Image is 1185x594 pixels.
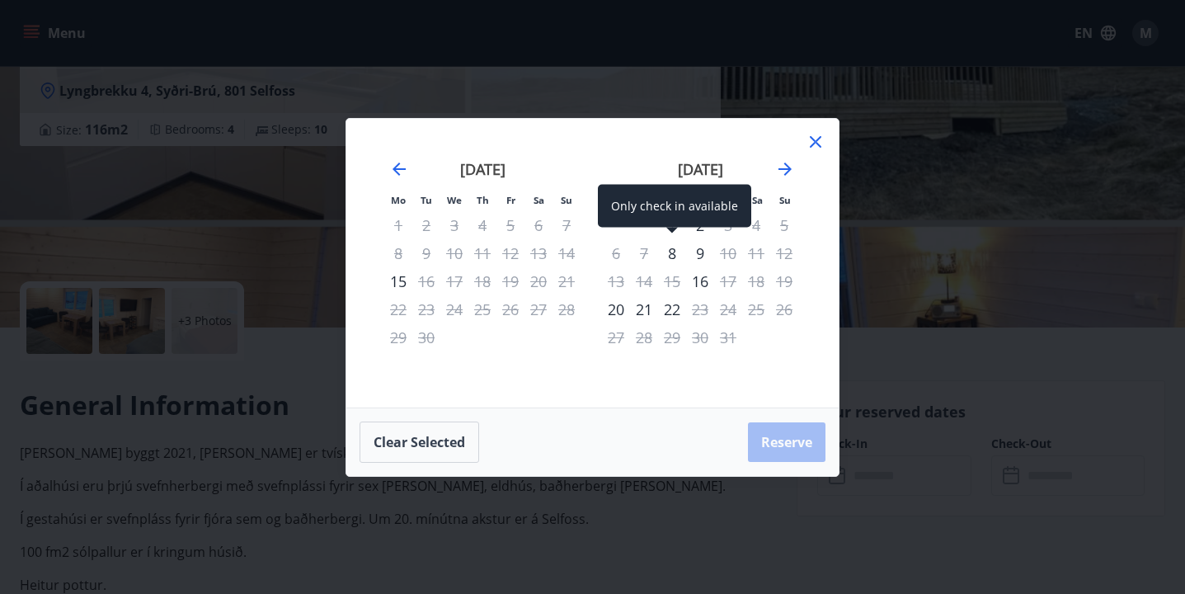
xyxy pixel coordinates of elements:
td: Choose Thursday, October 16, 2025 as your check-in date. It’s available. [686,267,714,295]
td: Not available. Monday, October 27, 2025 [602,323,630,351]
small: Mo [391,194,406,206]
div: Move forward to switch to the next month. [775,159,795,179]
div: Only check out available [714,239,742,267]
div: 9 [686,239,714,267]
td: Not available. Tuesday, September 23, 2025 [412,295,440,323]
small: Th [477,194,489,206]
td: Not available. Tuesday, September 16, 2025 [412,267,440,295]
div: Only check out available [686,295,714,323]
td: Not available. Tuesday, September 2, 2025 [412,211,440,239]
td: Not available. Saturday, October 4, 2025 [742,211,770,239]
td: Not available. Sunday, October 5, 2025 [770,211,798,239]
td: Not available. Sunday, September 28, 2025 [553,295,581,323]
td: Not available. Friday, October 17, 2025 [714,267,742,295]
small: Sa [752,194,763,206]
td: Choose Wednesday, October 8, 2025 as your check-in date. It’s available. [658,239,686,267]
td: Not available. Friday, September 5, 2025 [496,211,524,239]
td: Not available. Wednesday, October 15, 2025 [658,267,686,295]
td: Choose Thursday, October 9, 2025 as your check-in date. It’s available. [686,239,714,267]
td: Not available. Tuesday, October 7, 2025 [630,239,658,267]
div: 21 [630,295,658,323]
small: Su [561,194,572,206]
td: Not available. Saturday, September 6, 2025 [524,211,553,239]
div: Only check in available [598,185,751,228]
small: Fr [506,194,515,206]
td: Not available. Sunday, September 14, 2025 [553,239,581,267]
small: We [447,194,462,206]
td: Not available. Friday, September 26, 2025 [496,295,524,323]
div: 22 [658,295,686,323]
td: Not available. Sunday, October 12, 2025 [770,239,798,267]
div: Move backward to switch to the previous month. [389,159,409,179]
div: Only check in available [602,295,630,323]
td: Not available. Thursday, September 4, 2025 [468,211,496,239]
td: Not available. Saturday, October 18, 2025 [742,267,770,295]
small: Su [779,194,791,206]
td: Not available. Tuesday, October 28, 2025 [630,323,658,351]
td: Not available. Wednesday, September 24, 2025 [440,295,468,323]
td: Not available. Monday, September 29, 2025 [384,323,412,351]
td: Not available. Monday, September 8, 2025 [384,239,412,267]
td: Not available. Thursday, September 11, 2025 [468,239,496,267]
div: Only check out available [412,267,440,295]
td: Not available. Saturday, October 11, 2025 [742,239,770,267]
td: Choose Monday, September 15, 2025 as your check-in date. It’s available. [384,267,412,295]
td: Not available. Friday, October 10, 2025 [714,239,742,267]
td: Not available. Thursday, September 18, 2025 [468,267,496,295]
td: Not available. Sunday, October 19, 2025 [770,267,798,295]
td: Not available. Monday, October 13, 2025 [602,267,630,295]
div: Only check in available [384,267,412,295]
td: Not available. Tuesday, September 9, 2025 [412,239,440,267]
div: Only check in available [686,267,714,295]
td: Not available. Saturday, September 27, 2025 [524,295,553,323]
td: Not available. Friday, October 31, 2025 [714,323,742,351]
td: Not available. Tuesday, September 30, 2025 [412,323,440,351]
td: Not available. Sunday, September 21, 2025 [553,267,581,295]
td: Not available. Wednesday, October 29, 2025 [658,323,686,351]
td: Not available. Friday, October 24, 2025 [714,295,742,323]
td: Choose Wednesday, October 22, 2025 as your check-in date. It’s available. [658,295,686,323]
strong: [DATE] [460,159,506,179]
td: Not available. Sunday, October 26, 2025 [770,295,798,323]
td: Not available. Monday, September 1, 2025 [384,211,412,239]
strong: [DATE] [678,159,723,179]
td: Not available. Monday, September 22, 2025 [384,295,412,323]
td: Not available. Wednesday, September 17, 2025 [440,267,468,295]
small: Tu [421,194,432,206]
td: Not available. Friday, September 12, 2025 [496,239,524,267]
button: Clear selected [360,422,479,463]
td: Not available. Thursday, October 23, 2025 [686,295,714,323]
td: Not available. Tuesday, October 14, 2025 [630,267,658,295]
td: Not available. Thursday, October 30, 2025 [686,323,714,351]
div: Only check out available [714,267,742,295]
td: Not available. Wednesday, September 3, 2025 [440,211,468,239]
div: Only check in available [658,239,686,267]
td: Not available. Sunday, September 7, 2025 [553,211,581,239]
div: Calendar [366,139,819,388]
td: Not available. Saturday, September 20, 2025 [524,267,553,295]
td: Not available. Friday, September 19, 2025 [496,267,524,295]
td: Not available. Thursday, September 25, 2025 [468,295,496,323]
td: Not available. Saturday, October 25, 2025 [742,295,770,323]
td: Not available. Monday, October 6, 2025 [602,239,630,267]
small: Sa [534,194,544,206]
td: Choose Tuesday, October 21, 2025 as your check-in date. It’s available. [630,295,658,323]
td: Choose Monday, October 20, 2025 as your check-in date. It’s available. [602,295,630,323]
td: Not available. Saturday, September 13, 2025 [524,239,553,267]
td: Not available. Wednesday, September 10, 2025 [440,239,468,267]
